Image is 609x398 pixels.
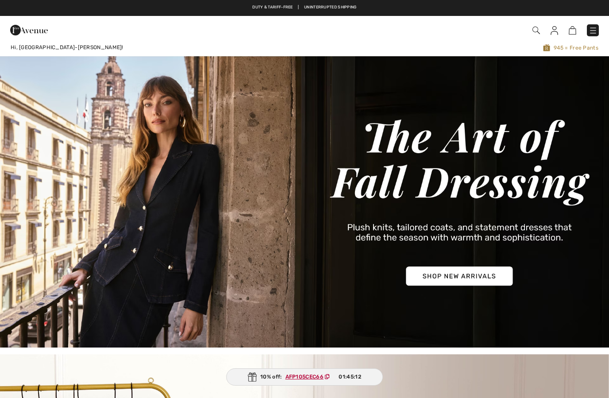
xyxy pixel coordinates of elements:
[10,21,48,39] img: 1ère Avenue
[226,368,383,386] div: 10% off:
[339,373,361,381] span: 01:45:12
[10,25,48,34] a: 1ère Avenue
[285,374,324,380] ins: AFP105CEC66
[532,27,540,34] img: Search
[248,372,257,382] img: Gift.svg
[260,43,598,52] span: 945 = Free Pants
[4,43,605,52] a: Hi, [GEOGRAPHIC_DATA]-[PERSON_NAME]!945 = Free Pants
[11,44,123,50] span: Hi, [GEOGRAPHIC_DATA]-[PERSON_NAME]!
[543,43,550,52] img: Avenue Rewards
[551,26,558,35] img: My Info
[569,26,576,35] img: Shopping Bag
[589,26,597,35] img: Menu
